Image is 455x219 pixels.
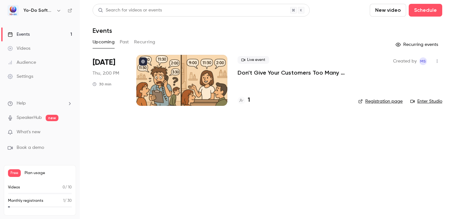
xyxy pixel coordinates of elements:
span: [DATE] [93,57,115,68]
span: What's new [17,129,41,135]
p: Videos [8,185,20,190]
span: 0 [63,186,65,189]
iframe: Noticeable Trigger [64,129,72,135]
h1: Events [93,27,112,34]
span: 1 [63,199,64,203]
p: / 10 [63,185,72,190]
h6: Yo-Do Software [24,7,54,14]
button: Recurring events [393,40,442,50]
span: Book a demo [17,144,44,151]
span: Free [8,169,21,177]
span: Created by [393,57,417,65]
button: Upcoming [93,37,115,47]
span: Plan usage [25,171,72,176]
p: Monthly registrants [8,198,43,204]
div: Events [8,31,30,38]
p: / 30 [63,198,72,204]
div: Settings [8,73,33,80]
h4: 1 [248,96,250,105]
button: New video [370,4,406,17]
div: Search for videos or events [98,7,162,14]
div: Audience [8,59,36,66]
span: new [46,115,58,121]
div: Aug 21 Thu, 11:00 AM (America/Los Angeles) [93,55,126,106]
div: Videos [8,45,30,52]
span: MS [420,57,426,65]
img: Yo-Do Software [8,5,18,16]
button: Recurring [134,37,155,47]
li: help-dropdown-opener [8,100,72,107]
a: Don't Give Your Customers Too Many Options: How to Maximize Your Staff Schedule [238,69,348,77]
div: 30 min [93,82,111,87]
span: Mairead Staunton [419,57,427,65]
span: Thu, 2:00 PM [93,70,119,77]
a: Enter Studio [410,98,442,105]
button: Schedule [409,4,442,17]
span: Live event [238,56,269,64]
button: Past [120,37,129,47]
a: 1 [238,96,250,105]
a: Registration page [358,98,403,105]
a: SpeakerHub [17,114,42,121]
span: Help [17,100,26,107]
